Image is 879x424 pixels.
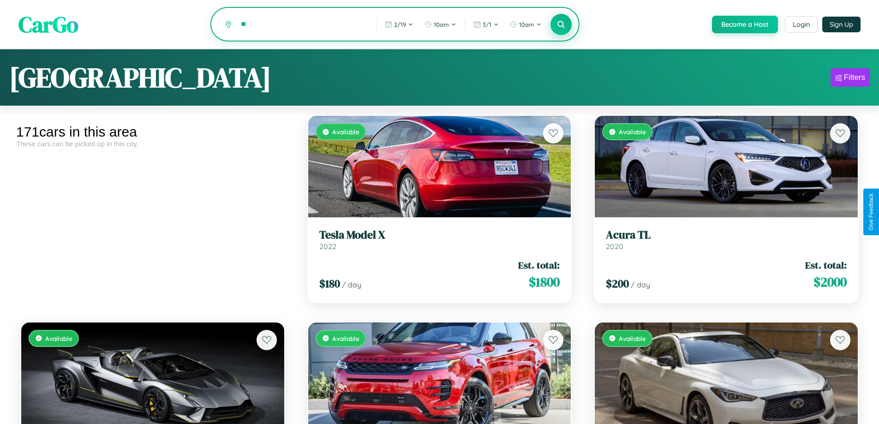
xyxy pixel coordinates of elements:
[619,334,646,342] span: Available
[469,17,503,32] button: 3/1
[45,334,72,342] span: Available
[805,258,847,272] span: Est. total:
[380,17,418,32] button: 2/19
[319,276,340,291] span: $ 180
[785,16,818,33] button: Login
[16,124,289,140] div: 171 cars in this area
[319,242,336,251] span: 2022
[606,228,847,242] h3: Acura TL
[831,68,870,87] button: Filters
[606,242,623,251] span: 2020
[519,21,534,28] span: 10am
[483,21,491,28] span: 3 / 1
[319,228,560,251] a: Tesla Model X2022
[606,228,847,251] a: Acura TL2020
[394,21,406,28] span: 2 / 19
[844,73,865,82] div: Filters
[434,21,449,28] span: 10am
[332,128,359,136] span: Available
[319,228,560,242] h3: Tesla Model X
[505,17,546,32] button: 10am
[606,276,629,291] span: $ 200
[868,193,874,231] div: Give Feedback
[619,128,646,136] span: Available
[420,17,461,32] button: 10am
[712,16,778,33] button: Become a Host
[813,273,847,291] span: $ 2000
[9,59,271,96] h1: [GEOGRAPHIC_DATA]
[16,140,289,148] div: These cars can be picked up in this city.
[332,334,359,342] span: Available
[518,258,560,272] span: Est. total:
[529,273,560,291] span: $ 1800
[342,280,361,289] span: / day
[18,9,78,40] span: CarGo
[822,17,861,32] button: Sign Up
[631,280,650,289] span: / day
